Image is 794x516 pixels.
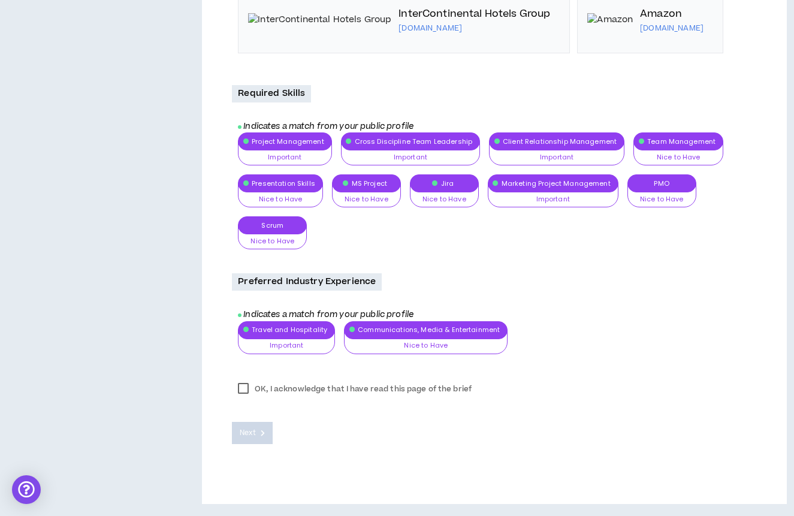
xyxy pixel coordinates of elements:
span: Next [240,427,255,439]
img: Amazon [587,13,633,26]
p: Amazon [640,7,704,21]
p: [DOMAIN_NAME] [640,23,704,33]
i: Indicates a match from your public profile [238,120,413,133]
i: Indicates a match from your public profile [238,309,413,321]
label: OK, I acknowledge that I have read this page of the brief [232,380,478,398]
p: Required Skills [232,85,311,102]
img: InterContinental Hotels Group [248,13,391,26]
p: Preferred Industry Experience [232,273,382,290]
p: InterContinental Hotels Group [398,7,550,21]
div: Open Intercom Messenger [12,475,41,504]
p: [DOMAIN_NAME] [398,23,550,33]
button: Next [232,422,273,444]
